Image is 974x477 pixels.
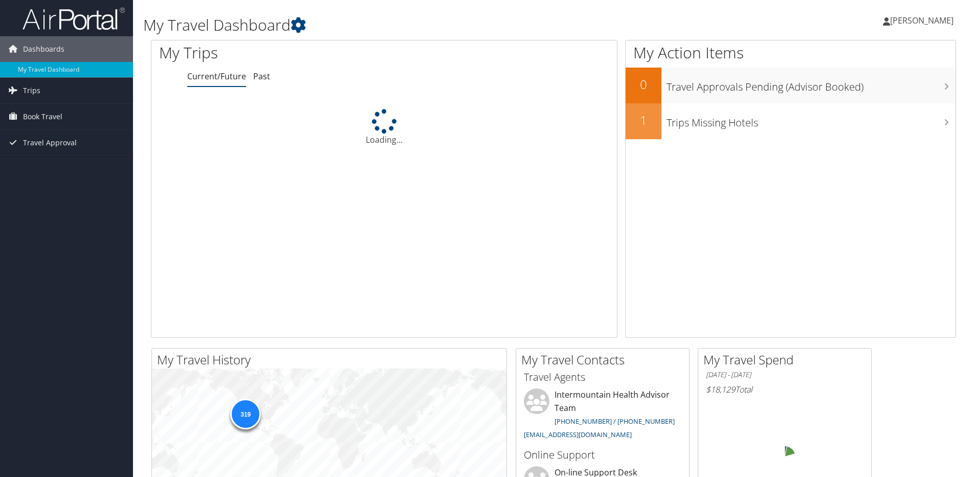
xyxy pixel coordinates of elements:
h1: My Travel Dashboard [143,14,690,36]
a: Current/Future [187,71,246,82]
h3: Travel Approvals Pending (Advisor Booked) [667,75,956,94]
h2: My Travel History [157,351,506,368]
span: Dashboards [23,36,64,62]
li: Intermountain Health Advisor Team [519,388,687,443]
a: 1Trips Missing Hotels [626,103,956,139]
a: 0Travel Approvals Pending (Advisor Booked) [626,68,956,103]
span: Travel Approval [23,130,77,156]
span: $18,129 [706,384,735,395]
h3: Travel Agents [524,370,681,384]
a: [PHONE_NUMBER] / [PHONE_NUMBER] [555,417,675,426]
div: 319 [230,399,261,429]
h2: My Travel Contacts [521,351,689,368]
a: Past [253,71,270,82]
h2: 0 [626,76,661,93]
img: airportal-logo.png [23,7,125,31]
h2: 1 [626,112,661,129]
span: Book Travel [23,104,62,129]
div: Loading... [151,109,617,146]
h3: Online Support [524,448,681,462]
h1: My Action Items [626,42,956,63]
span: Trips [23,78,40,103]
h1: My Trips [159,42,415,63]
a: [EMAIL_ADDRESS][DOMAIN_NAME] [524,430,632,439]
h3: Trips Missing Hotels [667,111,956,130]
h2: My Travel Spend [703,351,871,368]
h6: [DATE] - [DATE] [706,370,864,380]
a: [PERSON_NAME] [883,5,964,36]
span: [PERSON_NAME] [890,15,954,26]
h6: Total [706,384,864,395]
